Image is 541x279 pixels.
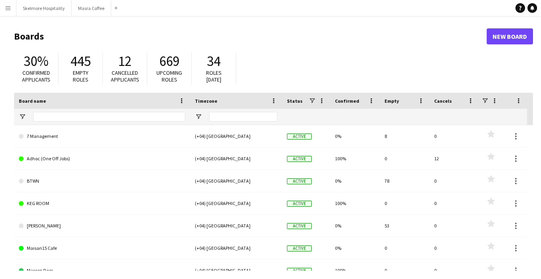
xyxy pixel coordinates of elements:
[190,237,282,259] div: (+04) [GEOGRAPHIC_DATA]
[380,170,429,192] div: 78
[434,98,452,104] span: Cancels
[19,192,185,215] a: KEG ROOM
[429,192,479,214] div: 0
[24,52,48,70] span: 30%
[429,237,479,259] div: 0
[14,30,487,42] h1: Boards
[118,52,132,70] span: 12
[16,0,72,16] button: Skelmore Hospitality
[206,69,222,83] span: Roles [DATE]
[287,156,312,162] span: Active
[73,69,88,83] span: Empty roles
[287,178,312,184] span: Active
[19,170,185,192] a: BTWN
[195,98,217,104] span: Timezone
[19,98,46,104] span: Board name
[380,192,429,214] div: 0
[380,215,429,237] div: 53
[335,98,359,104] span: Confirmed
[287,268,312,274] span: Active
[209,112,277,122] input: Timezone Filter Input
[287,98,303,104] span: Status
[380,237,429,259] div: 0
[22,69,50,83] span: Confirmed applicants
[190,215,282,237] div: (+04) [GEOGRAPHIC_DATA]
[429,215,479,237] div: 0
[380,125,429,147] div: 8
[156,69,182,83] span: Upcoming roles
[19,113,26,120] button: Open Filter Menu
[19,147,185,170] a: Adhoc (One Off Jobs)
[429,125,479,147] div: 0
[330,125,380,147] div: 0%
[159,52,180,70] span: 669
[330,147,380,169] div: 100%
[111,69,139,83] span: Cancelled applicants
[70,52,91,70] span: 445
[287,201,312,207] span: Active
[330,237,380,259] div: 0%
[287,245,312,251] span: Active
[330,192,380,214] div: 100%
[385,98,399,104] span: Empty
[287,134,312,139] span: Active
[19,237,185,259] a: Maisan15 Cafe
[190,147,282,169] div: (+04) [GEOGRAPHIC_DATA]
[330,215,380,237] div: 0%
[72,0,111,16] button: Masra Coffee
[429,147,479,169] div: 12
[190,125,282,147] div: (+04) [GEOGRAPHIC_DATA]
[19,215,185,237] a: [PERSON_NAME]
[195,113,202,120] button: Open Filter Menu
[287,223,312,229] span: Active
[487,28,533,44] a: New Board
[330,170,380,192] div: 0%
[429,170,479,192] div: 0
[190,192,282,214] div: (+04) [GEOGRAPHIC_DATA]
[190,170,282,192] div: (+04) [GEOGRAPHIC_DATA]
[207,52,220,70] span: 34
[380,147,429,169] div: 0
[19,125,185,147] a: 7 Management
[33,112,185,122] input: Board name Filter Input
